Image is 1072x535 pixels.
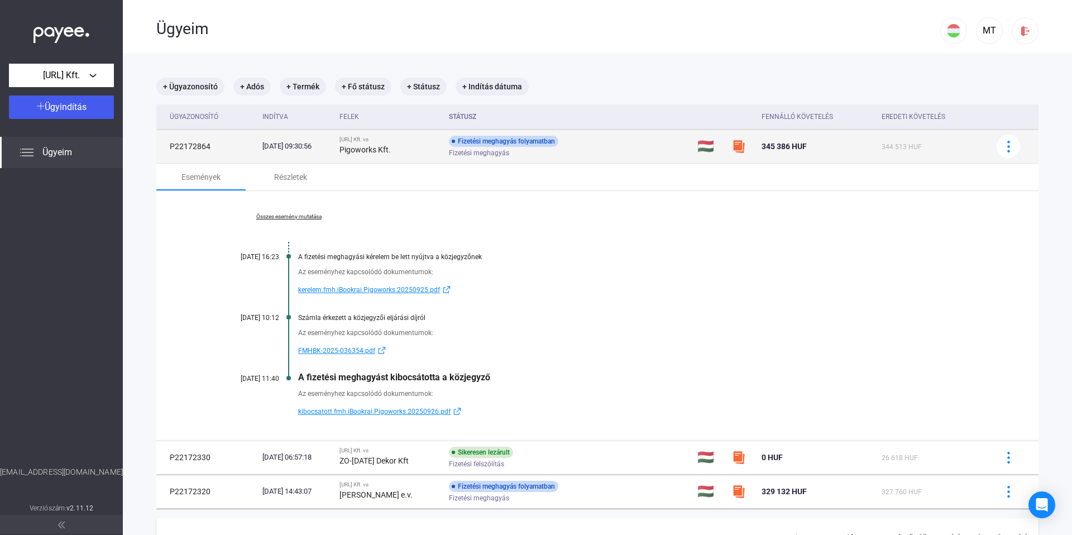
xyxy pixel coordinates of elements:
[298,283,440,297] span: kerelem.fmh.iBookrai.Pigoworks.20250925.pdf
[976,17,1003,44] button: MT
[170,110,218,123] div: Ügyazonosító
[339,145,391,154] strong: Pigoworks Kft.
[298,388,983,399] div: Az eseményhez kapcsolódó dokumentumok:
[298,344,983,357] a: FMHBK-2025-036354.pdfexternal-link-blue
[9,64,114,87] button: [URL] Kft.
[449,457,504,471] span: Fizetési felszólítás
[298,344,375,357] span: FMHBK-2025-036354.pdf
[940,17,967,44] button: HU
[66,504,93,512] strong: v2.11.12
[1028,491,1055,518] div: Open Intercom Messenger
[298,283,983,297] a: kerelem.fmh.iBookrai.Pigoworks.20250925.pdfexternal-link-blue
[298,314,983,322] div: Számla érkezett a közjegyzői eljárási díjról
[20,146,33,159] img: list.svg
[170,110,253,123] div: Ügyazonosító
[262,110,288,123] div: Indítva
[449,136,558,147] div: Fizetési meghagyás folyamatban
[882,488,922,496] span: 327 760 HUF
[262,110,331,123] div: Indítva
[9,95,114,119] button: Ügyindítás
[456,78,529,95] mat-chip: + Indítás dátuma
[693,475,727,508] td: 🇭🇺
[156,130,258,163] td: P22172864
[156,441,258,474] td: P22172330
[280,78,326,95] mat-chip: + Termék
[339,136,439,143] div: [URL] Kft. vs
[298,327,983,338] div: Az eseményhez kapcsolódó dokumentumok:
[262,452,331,463] div: [DATE] 06:57:18
[339,490,413,499] strong: [PERSON_NAME] e.v.
[212,375,279,383] div: [DATE] 11:40
[298,253,983,261] div: A fizetési meghagyási kérelem be lett nyújtva a közjegyzőnek
[42,146,72,159] span: Ügyeim
[449,447,513,458] div: Sikeresen lezárult
[43,69,80,82] span: [URL] Kft.
[732,451,745,464] img: szamlazzhu-mini
[980,24,999,37] div: MT
[212,253,279,261] div: [DATE] 16:23
[298,372,983,383] div: A fizetési meghagyást kibocsátotta a közjegyző
[45,102,87,112] span: Ügyindítás
[449,146,509,160] span: Fizetési meghagyás
[997,480,1020,503] button: more-blue
[1003,452,1014,464] img: more-blue
[156,78,224,95] mat-chip: + Ügyazonosító
[339,110,359,123] div: Felek
[882,454,918,462] span: 26 618 HUF
[262,141,331,152] div: [DATE] 09:30:56
[298,266,983,278] div: Az eseményhez kapcsolódó dokumentumok:
[693,130,727,163] td: 🇭🇺
[233,78,271,95] mat-chip: + Adós
[882,110,945,123] div: Eredeti követelés
[156,475,258,508] td: P22172320
[693,441,727,474] td: 🇭🇺
[997,135,1020,158] button: more-blue
[762,110,873,123] div: Fennálló követelés
[339,456,409,465] strong: ZO-[DATE] Dekor Kft
[451,407,464,415] img: external-link-blue
[444,104,693,130] th: Státusz
[339,447,439,454] div: [URL] Kft. vs
[400,78,447,95] mat-chip: + Státusz
[762,487,807,496] span: 329 132 HUF
[1003,141,1014,152] img: more-blue
[762,453,783,462] span: 0 HUF
[882,143,922,151] span: 344 513 HUF
[274,170,307,184] div: Részletek
[947,24,960,37] img: HU
[298,405,451,418] span: kibocsatott.fmh.iBookrai.Pigoworks.20250926.pdf
[732,485,745,498] img: szamlazzhu-mini
[1012,17,1038,44] button: logout-red
[339,481,439,488] div: [URL] Kft. vs
[762,110,833,123] div: Fennálló követelés
[181,170,221,184] div: Események
[33,21,89,44] img: white-payee-white-dot.svg
[1020,25,1031,37] img: logout-red
[997,446,1020,469] button: more-blue
[212,213,365,220] a: Összes esemény mutatása
[732,140,745,153] img: szamlazzhu-mini
[449,491,509,505] span: Fizetési meghagyás
[882,110,983,123] div: Eredeti követelés
[440,285,453,294] img: external-link-blue
[335,78,391,95] mat-chip: + Fő státusz
[1003,486,1014,498] img: more-blue
[37,102,45,110] img: plus-white.svg
[762,142,807,151] span: 345 386 HUF
[339,110,439,123] div: Felek
[449,481,558,492] div: Fizetési meghagyás folyamatban
[262,486,331,497] div: [DATE] 14:43:07
[58,522,65,528] img: arrow-double-left-grey.svg
[156,20,940,39] div: Ügyeim
[298,405,983,418] a: kibocsatott.fmh.iBookrai.Pigoworks.20250926.pdfexternal-link-blue
[212,314,279,322] div: [DATE] 10:12
[375,346,389,355] img: external-link-blue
